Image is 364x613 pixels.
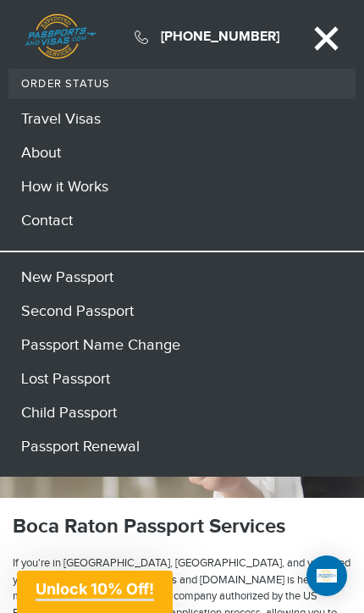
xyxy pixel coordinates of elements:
[8,430,356,464] a: Passport Renewal
[8,261,356,295] a: New Passport
[13,515,351,539] h1: Boca Raton Passport Services
[36,580,154,598] span: Unlock 10% Off!
[8,204,356,238] a: Contact
[8,329,356,362] a: Passport Name Change
[8,362,356,396] a: Lost Passport
[25,14,97,69] a: Passports & [DOMAIN_NAME]
[8,170,356,204] a: How it Works
[17,571,173,613] div: Unlock 10% Off!
[8,102,356,136] a: Travel Visas
[8,136,356,170] a: About
[8,396,356,430] a: Child Passport
[13,69,119,98] a: Order Status
[8,295,356,329] a: Second Passport
[161,29,279,45] a: [PHONE_NUMBER]
[306,555,347,596] div: Open Intercom Messenger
